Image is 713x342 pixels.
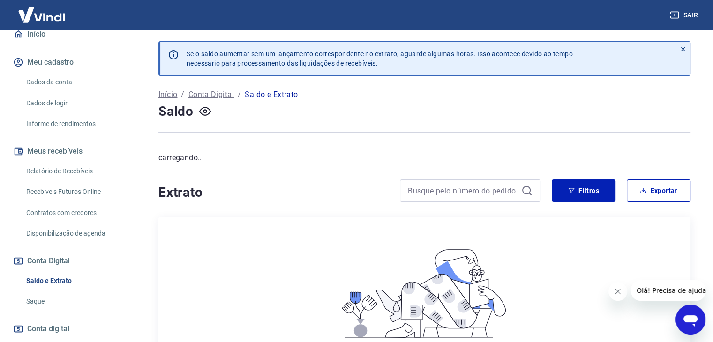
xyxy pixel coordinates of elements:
a: Início [158,89,177,100]
iframe: Botão para abrir a janela de mensagens [675,305,705,335]
h4: Extrato [158,183,389,202]
a: Informe de rendimentos [23,114,129,134]
a: Saque [23,292,129,311]
a: Disponibilização de agenda [23,224,129,243]
h4: Saldo [158,102,194,121]
a: Recebíveis Futuros Online [23,182,129,201]
a: Contratos com credores [23,203,129,223]
a: Início [11,24,129,45]
p: carregando... [158,152,690,164]
button: Meu cadastro [11,52,129,73]
a: Saldo e Extrato [23,271,129,290]
button: Conta Digital [11,251,129,271]
iframe: Mensagem da empresa [631,280,705,301]
a: Dados da conta [23,73,129,92]
button: Exportar [627,179,690,202]
a: Dados de login [23,94,129,113]
a: Conta digital [11,319,129,339]
span: Conta digital [27,322,69,335]
a: Conta Digital [188,89,234,100]
p: Saldo e Extrato [245,89,298,100]
span: Olá! Precisa de ajuda? [6,7,79,14]
button: Meus recebíveis [11,141,129,162]
a: Relatório de Recebíveis [23,162,129,181]
p: Se o saldo aumentar sem um lançamento correspondente no extrato, aguarde algumas horas. Isso acon... [187,49,573,68]
button: Sair [668,7,702,24]
input: Busque pelo número do pedido [408,184,518,198]
img: Vindi [11,0,72,29]
button: Filtros [552,179,615,202]
iframe: Fechar mensagem [608,282,627,301]
p: / [181,89,184,100]
p: / [238,89,241,100]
